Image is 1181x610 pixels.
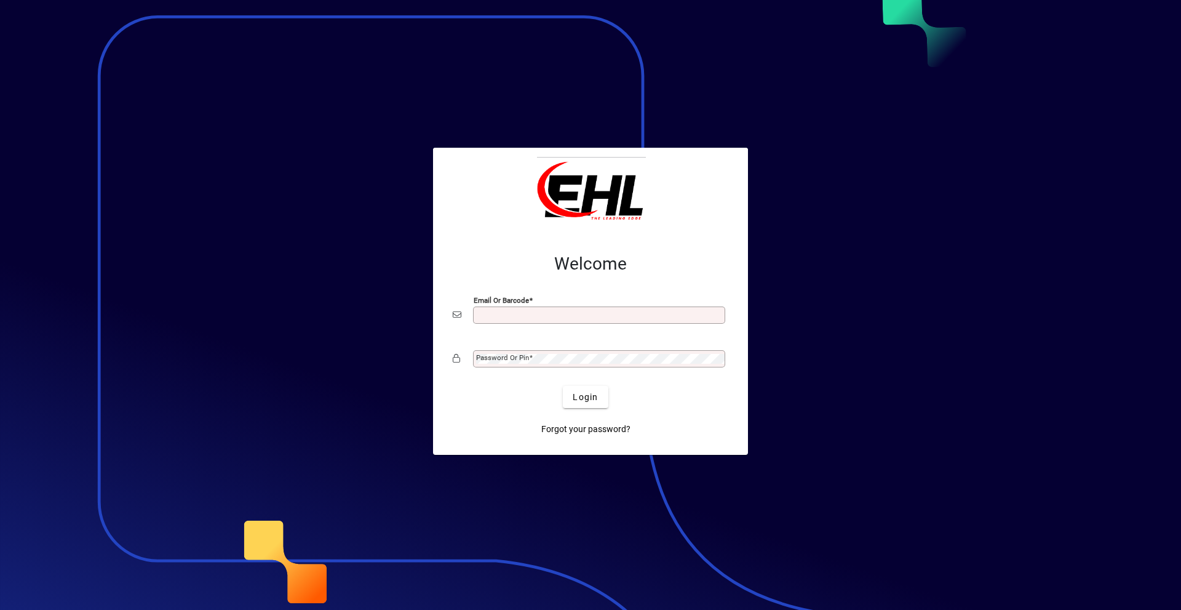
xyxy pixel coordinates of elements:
a: Forgot your password? [536,418,635,440]
mat-label: Password or Pin [476,353,529,362]
button: Login [563,386,608,408]
span: Login [573,391,598,404]
h2: Welcome [453,254,728,275]
span: Forgot your password? [541,423,630,436]
mat-label: Email or Barcode [474,296,529,305]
